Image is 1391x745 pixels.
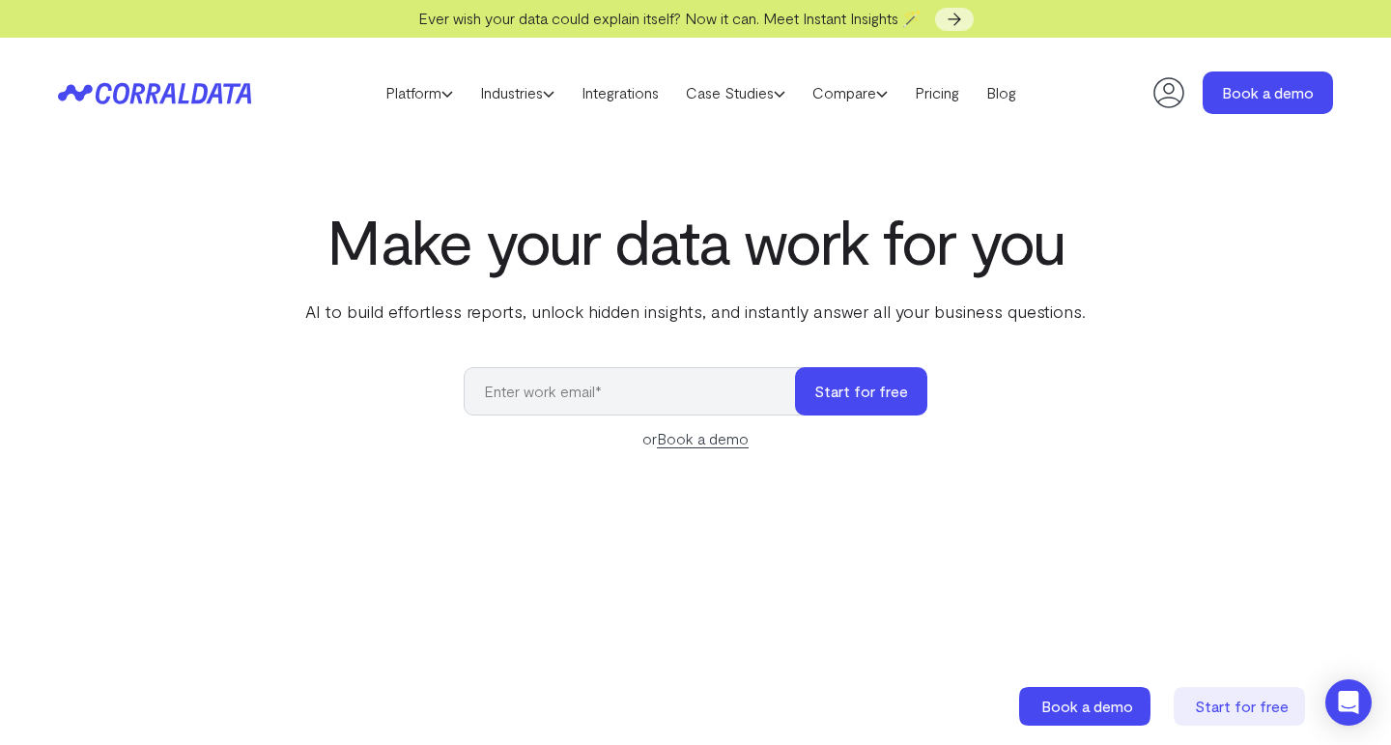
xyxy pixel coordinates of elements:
[1325,679,1372,726] div: Open Intercom Messenger
[467,78,568,107] a: Industries
[464,367,814,415] input: Enter work email*
[799,78,901,107] a: Compare
[568,78,672,107] a: Integrations
[1019,687,1154,726] a: Book a demo
[1174,687,1309,726] a: Start for free
[301,299,1090,324] p: AI to build effortless reports, unlock hidden insights, and instantly answer all your business qu...
[418,9,922,27] span: Ever wish your data could explain itself? Now it can. Meet Instant Insights 🪄
[973,78,1030,107] a: Blog
[464,427,927,450] div: or
[1195,697,1289,715] span: Start for free
[657,429,749,448] a: Book a demo
[1041,697,1133,715] span: Book a demo
[301,206,1090,275] h1: Make your data work for you
[672,78,799,107] a: Case Studies
[372,78,467,107] a: Platform
[1203,72,1333,114] a: Book a demo
[795,367,927,415] button: Start for free
[901,78,973,107] a: Pricing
